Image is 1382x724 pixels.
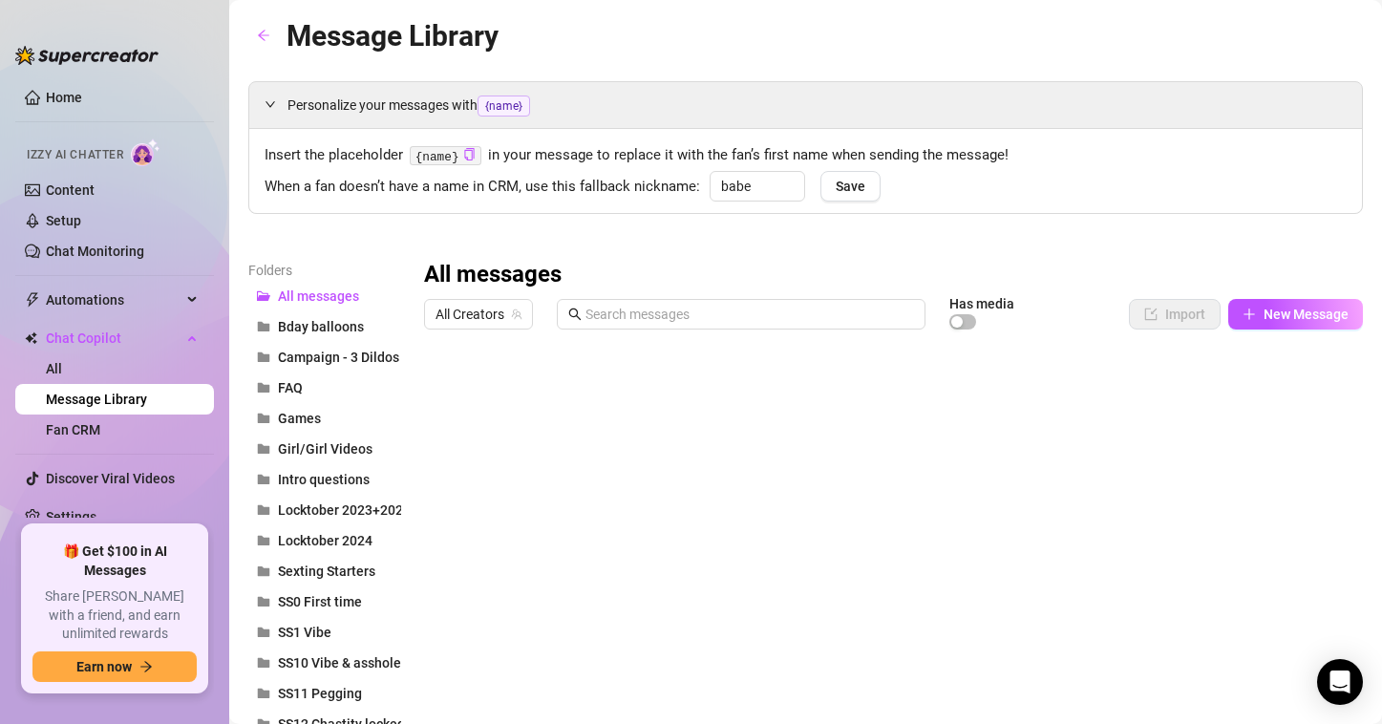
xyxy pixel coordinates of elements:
[278,380,303,395] span: FAQ
[248,648,401,678] button: SS10 Vibe & asshole
[424,260,562,290] h3: All messages
[248,586,401,617] button: SS0 First time
[568,308,582,321] span: search
[257,503,270,517] span: folder
[257,442,270,456] span: folder
[27,146,123,164] span: Izzy AI Chatter
[463,148,476,160] span: copy
[257,29,270,42] span: arrow-left
[46,471,175,486] a: Discover Viral Videos
[278,350,399,365] span: Campaign - 3 Dildos
[76,659,132,674] span: Earn now
[278,655,401,671] span: SS10 Vibe & asshole
[46,182,95,198] a: Content
[32,543,197,580] span: 🎁 Get $100 in AI Messages
[249,82,1362,128] div: Personalize your messages with{name}
[131,138,160,166] img: AI Chatter
[257,595,270,608] span: folder
[248,373,401,403] button: FAQ
[32,587,197,644] span: Share [PERSON_NAME] with a friend, and earn unlimited rewards
[463,148,476,162] button: Click to Copy
[478,96,530,117] span: {name}
[511,309,522,320] span: team
[248,617,401,648] button: SS1 Vibe
[278,411,321,426] span: Games
[46,90,82,105] a: Home
[257,534,270,547] span: folder
[287,13,499,58] article: Message Library
[257,351,270,364] span: folder
[248,495,401,525] button: Locktober 2023+2025
[46,244,144,259] a: Chat Monitoring
[257,656,270,670] span: folder
[257,320,270,333] span: folder
[1264,307,1349,322] span: New Message
[1317,659,1363,705] div: Open Intercom Messenger
[257,381,270,394] span: folder
[949,298,1014,309] article: Has media
[278,319,364,334] span: Bday balloons
[820,171,881,202] button: Save
[46,361,62,376] a: All
[248,464,401,495] button: Intro questions
[257,289,270,303] span: folder-open
[25,292,40,308] span: thunderbolt
[248,556,401,586] button: Sexting Starters
[46,392,147,407] a: Message Library
[410,146,481,166] code: {name}
[257,412,270,425] span: folder
[265,144,1347,167] span: Insert the placeholder in your message to replace it with the fan’s first name when sending the m...
[46,509,96,524] a: Settings
[248,678,401,709] button: SS11 Pegging
[278,564,375,579] span: Sexting Starters
[278,472,370,487] span: Intro questions
[278,625,331,640] span: SS1 Vibe
[278,594,362,609] span: SS0 First time
[287,95,1347,117] span: Personalize your messages with
[1129,299,1221,330] button: Import
[257,687,270,700] span: folder
[248,403,401,434] button: Games
[585,304,914,325] input: Search messages
[278,288,359,304] span: All messages
[836,179,865,194] span: Save
[25,331,37,345] img: Chat Copilot
[139,660,153,673] span: arrow-right
[1228,299,1363,330] button: New Message
[46,422,100,437] a: Fan CRM
[248,434,401,464] button: Girl/Girl Videos
[265,176,700,199] span: When a fan doesn’t have a name in CRM, use this fallback nickname:
[436,300,521,329] span: All Creators
[248,311,401,342] button: Bday balloons
[1243,308,1256,321] span: plus
[257,564,270,578] span: folder
[278,441,372,457] span: Girl/Girl Videos
[32,651,197,682] button: Earn nowarrow-right
[248,525,401,556] button: Locktober 2024
[46,285,181,315] span: Automations
[248,342,401,373] button: Campaign - 3 Dildos
[248,281,401,311] button: All messages
[278,686,362,701] span: SS11 Pegging
[257,473,270,486] span: folder
[15,46,159,65] img: logo-BBDzfeDw.svg
[248,260,401,281] article: Folders
[278,502,411,518] span: Locktober 2023+2025
[257,626,270,639] span: folder
[265,98,276,110] span: expanded
[46,323,181,353] span: Chat Copilot
[46,213,81,228] a: Setup
[278,533,372,548] span: Locktober 2024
